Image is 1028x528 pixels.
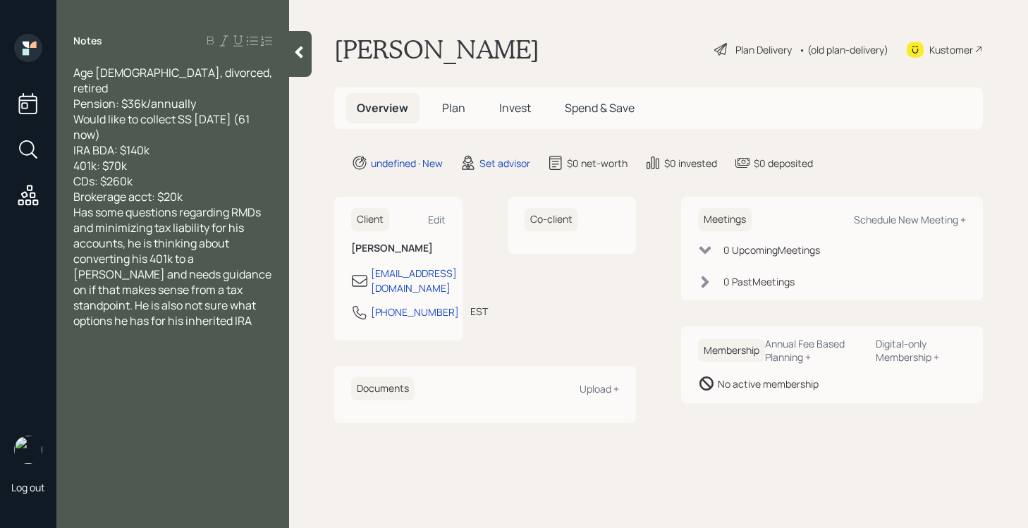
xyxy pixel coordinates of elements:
span: CDs: $260k [73,173,133,189]
div: undefined · New [371,156,443,171]
span: Spend & Save [565,100,635,116]
h6: Documents [351,377,415,400]
span: Would like to collect SS [DATE] (61 now) [73,111,252,142]
span: Overview [357,100,408,116]
span: Invest [499,100,531,116]
div: Edit [428,213,446,226]
h6: Co-client [525,208,578,231]
div: Schedule New Meeting + [854,213,966,226]
div: Log out [11,481,45,494]
h6: Meetings [698,208,752,231]
h6: [PERSON_NAME] [351,242,446,254]
span: 401k: $70k [73,158,127,173]
h1: [PERSON_NAME] [334,34,539,65]
img: retirable_logo.png [14,436,42,464]
div: • (old plan-delivery) [799,42,888,57]
span: Age [DEMOGRAPHIC_DATA], divorced, retired [73,65,274,96]
div: [PHONE_NUMBER] [371,305,459,319]
div: Digital-only Membership + [876,337,966,364]
div: Annual Fee Based Planning + [765,337,864,364]
span: IRA BDA: $140k [73,142,149,158]
div: 0 Upcoming Meeting s [723,242,820,257]
div: No active membership [718,376,819,391]
span: Brokerage acct: $20k [73,189,183,204]
label: Notes [73,34,102,48]
div: [EMAIL_ADDRESS][DOMAIN_NAME] [371,266,457,295]
h6: Membership [698,339,765,362]
div: $0 invested [664,156,717,171]
div: 0 Past Meeting s [723,274,795,289]
div: $0 deposited [754,156,813,171]
span: Pension: $36k/annually [73,96,196,111]
div: Kustomer [929,42,973,57]
div: EST [470,304,488,319]
div: $0 net-worth [567,156,628,171]
h6: Client [351,208,389,231]
span: Plan [442,100,465,116]
div: Set advisor [479,156,530,171]
span: Has some questions regarding RMDs and minimizing tax liability for his accounts, he is thinking a... [73,204,274,329]
div: Plan Delivery [735,42,792,57]
div: Upload + [580,382,619,395]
